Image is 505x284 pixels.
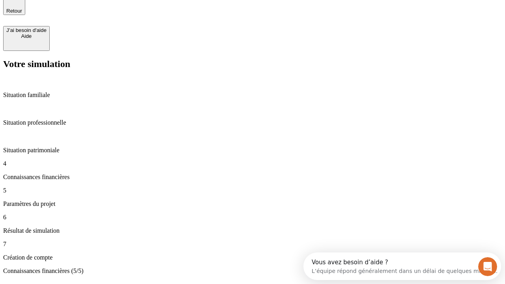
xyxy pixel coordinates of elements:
p: Paramètres du projet [3,200,502,207]
p: Situation patrimoniale [3,147,502,154]
div: Ouvrir le Messenger Intercom [3,3,217,25]
p: 4 [3,160,502,167]
button: J’ai besoin d'aideAide [3,26,50,51]
iframe: Intercom live chat discovery launcher [303,252,501,280]
p: Connaissances financières [3,174,502,181]
div: J’ai besoin d'aide [6,27,47,33]
p: Connaissances financières (5/5) [3,267,502,275]
p: Situation professionnelle [3,119,502,126]
p: 5 [3,187,502,194]
p: Situation familiale [3,92,502,99]
p: 7 [3,241,502,248]
div: L’équipe répond généralement dans un délai de quelques minutes. [8,13,194,21]
div: Vous avez besoin d’aide ? [8,7,194,13]
span: Retour [6,8,22,14]
h2: Votre simulation [3,59,502,69]
p: 6 [3,214,502,221]
div: Aide [6,33,47,39]
p: Création de compte [3,254,502,261]
iframe: Intercom live chat [478,257,497,276]
p: Résultat de simulation [3,227,502,234]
